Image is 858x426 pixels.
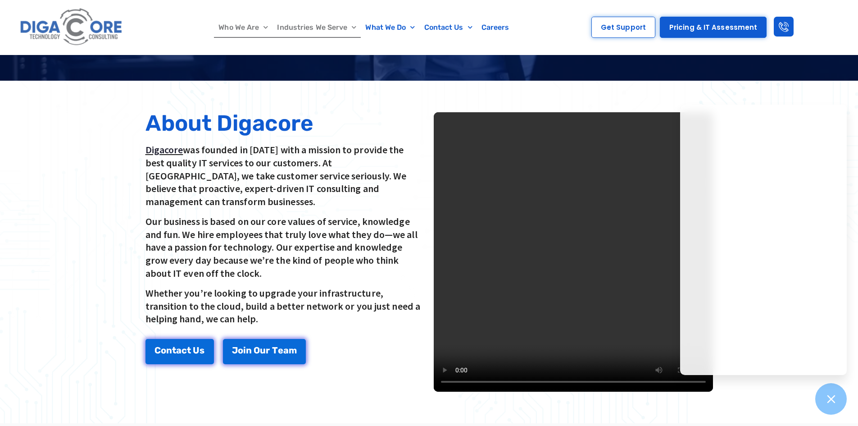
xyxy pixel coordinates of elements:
h2: About Digacore [145,112,425,134]
a: Pricing & IT Assessment [660,17,767,38]
a: Get Support [591,17,655,38]
a: Contact Us [420,17,477,38]
a: Contact Us [145,339,214,364]
span: Pricing & IT Assessment [669,24,757,31]
span: r [266,346,270,355]
span: n [246,346,252,355]
span: Get Support [601,24,646,31]
iframe: Chatgenie Messenger [680,105,847,375]
a: Join Our Team [223,339,306,364]
p: Our business is based on our core values of service, knowledge and fun. We hire employees that tr... [145,215,425,279]
nav: Menu [169,17,559,38]
a: Digacore [145,143,183,156]
span: a [283,346,289,355]
p: was founded in [DATE] with a mission to provide the best quality IT services to our customers. At... [145,143,425,208]
span: m [289,346,297,355]
span: c [182,346,187,355]
span: a [176,346,182,355]
span: o [238,346,243,355]
a: What We Do [361,17,419,38]
span: T [272,346,278,355]
span: e [278,346,283,355]
span: C [154,346,161,355]
img: Digacore logo 1 [18,5,126,50]
a: Who We Are [214,17,272,38]
span: t [172,346,176,355]
span: U [193,346,200,355]
span: J [232,346,238,355]
a: Careers [477,17,514,38]
span: O [254,346,260,355]
span: n [166,346,172,355]
span: s [200,346,204,355]
span: t [187,346,191,355]
span: i [243,346,246,355]
p: Whether you’re looking to upgrade your infrastructure, transition to the cloud, build a better ne... [145,287,425,325]
span: u [260,346,266,355]
span: o [161,346,166,355]
a: Industries We Serve [272,17,361,38]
